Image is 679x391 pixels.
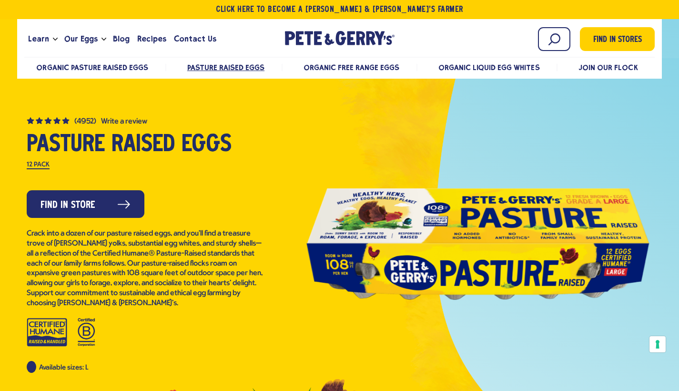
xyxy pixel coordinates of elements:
[28,33,49,45] span: Learn
[39,364,88,371] span: Available sizes: L
[649,336,666,352] button: Your consent preferences for tracking technologies
[109,26,133,52] a: Blog
[24,26,53,52] a: Learn
[113,33,130,45] span: Blog
[187,63,264,72] a: Pasture Raised Eggs
[580,27,655,51] a: Find in Stores
[170,26,220,52] a: Contact Us
[101,38,106,41] button: Open the dropdown menu for Our Eggs
[538,27,570,51] input: Search
[61,26,101,52] a: Our Eggs
[36,63,148,72] a: Organic Pasture Raised Eggs
[27,190,144,218] a: Find in Store
[64,33,98,45] span: Our Eggs
[53,38,58,41] button: Open the dropdown menu for Learn
[593,34,642,47] span: Find in Stores
[438,63,540,72] a: Organic Liquid Egg Whites
[27,162,50,169] label: 12 Pack
[137,33,166,45] span: Recipes
[27,229,265,308] p: Crack into a dozen of our pasture raised eggs, and you’ll find a treasure trove of [PERSON_NAME] ...
[27,133,265,157] h1: Pasture Raised Eggs
[27,115,265,125] a: (4952) 4.8 out of 5 stars. Read reviews for average rating value is 4.8 of 5. Read 4952 Reviews S...
[578,63,638,72] a: Join Our Flock
[41,198,95,213] span: Find in Store
[304,63,399,72] a: Organic Free Range Eggs
[133,26,170,52] a: Recipes
[101,118,147,125] button: Write a Review (opens pop-up)
[174,33,216,45] span: Contact Us
[74,118,96,125] span: (4952)
[24,57,655,77] nav: desktop product menu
